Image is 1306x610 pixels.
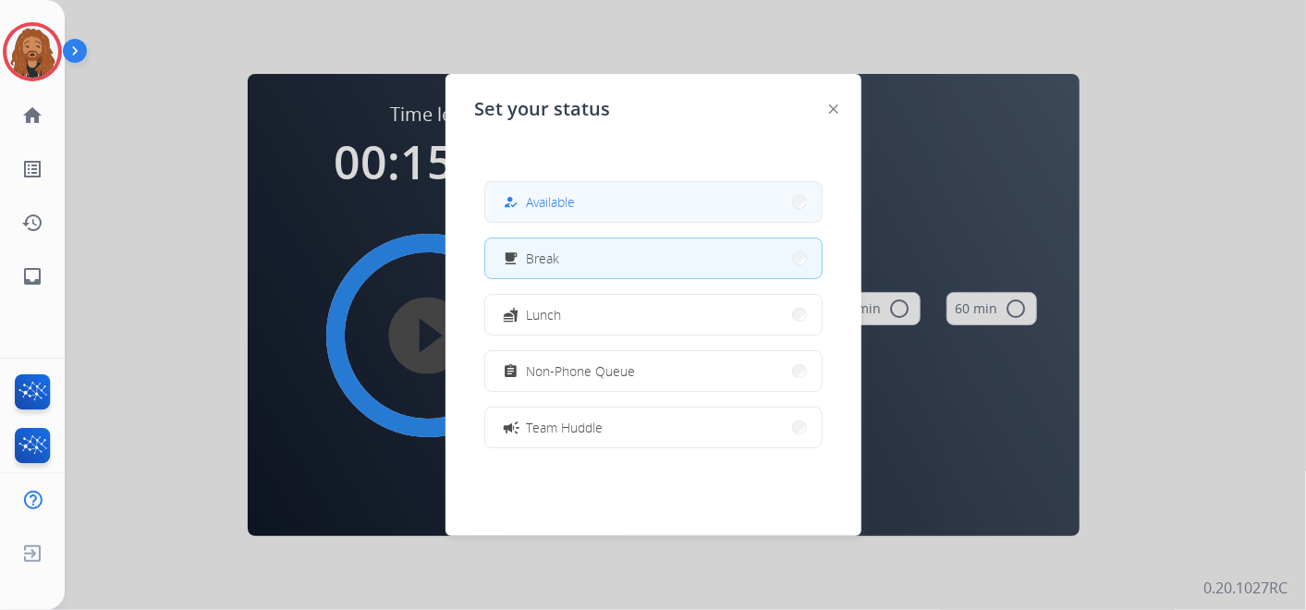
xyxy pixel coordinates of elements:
span: Lunch [527,305,562,324]
button: Available [485,182,822,222]
span: Team Huddle [527,418,604,437]
mat-icon: assignment [503,363,519,379]
span: Set your status [475,96,611,122]
button: Non-Phone Queue [485,351,822,391]
span: Break [527,249,560,268]
mat-icon: history [21,212,43,234]
mat-icon: how_to_reg [503,194,519,210]
span: Non-Phone Queue [527,361,636,381]
mat-icon: inbox [21,265,43,287]
button: Lunch [485,295,822,335]
img: close-button [829,104,838,114]
button: Team Huddle [485,408,822,447]
button: Break [485,238,822,278]
p: 0.20.1027RC [1203,577,1288,599]
mat-icon: home [21,104,43,127]
mat-icon: free_breakfast [503,250,519,266]
mat-icon: campaign [501,418,519,436]
img: avatar [6,26,58,78]
mat-icon: fastfood [503,307,519,323]
span: Available [527,192,576,212]
mat-icon: list_alt [21,158,43,180]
